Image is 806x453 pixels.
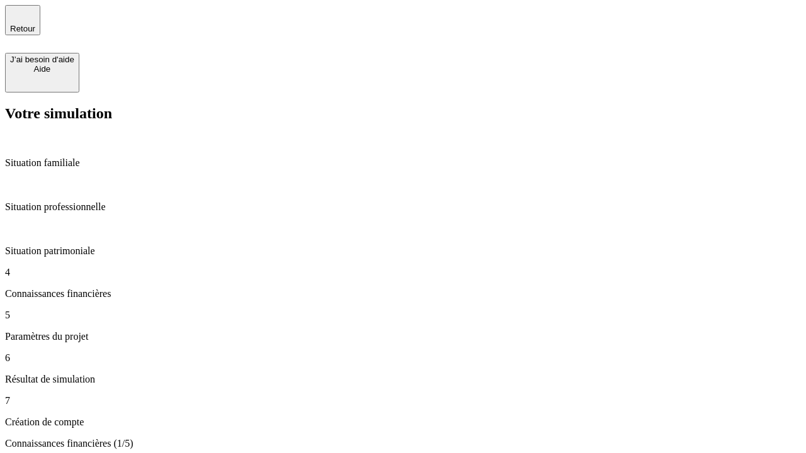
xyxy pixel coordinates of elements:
p: Situation professionnelle [5,201,801,213]
div: J’ai besoin d'aide [10,55,74,64]
p: 7 [5,395,801,406]
p: Connaissances financières (1/5) [5,438,801,449]
p: Paramètres du projet [5,331,801,342]
p: 5 [5,310,801,321]
div: Aide [10,64,74,74]
button: Retour [5,5,40,35]
p: Résultat de simulation [5,374,801,385]
span: Retour [10,24,35,33]
button: J’ai besoin d'aideAide [5,53,79,92]
p: 6 [5,352,801,364]
p: Situation familiale [5,157,801,169]
p: Création de compte [5,417,801,428]
p: 4 [5,267,801,278]
p: Connaissances financières [5,288,801,299]
h2: Votre simulation [5,105,801,122]
p: Situation patrimoniale [5,245,801,257]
